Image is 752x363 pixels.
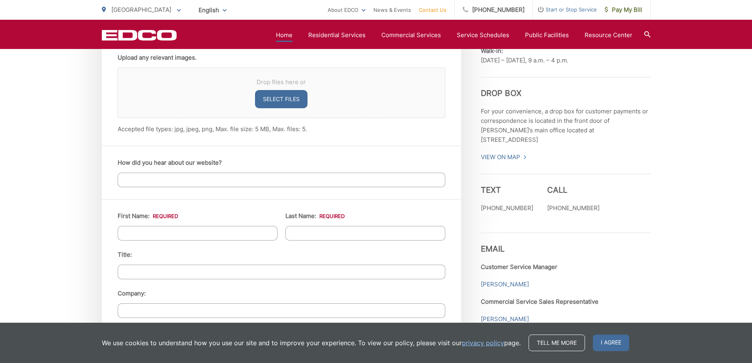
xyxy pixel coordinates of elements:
[481,47,503,55] b: Walk-in:
[529,335,585,351] a: Tell me more
[118,290,146,297] label: Company:
[255,90,308,108] button: select files, upload any relevant images.
[481,46,651,65] p: [DATE] – [DATE], 9 a.m. – 4 p.m.
[481,152,527,162] a: View On Map
[481,314,529,324] a: [PERSON_NAME]
[118,125,307,133] span: Accepted file types: jpg, jpeg, png, Max. file size: 5 MB, Max. files: 5.
[481,233,651,254] h3: Email
[605,5,642,15] span: Pay My Bill
[481,280,529,289] a: [PERSON_NAME]
[111,6,171,13] span: [GEOGRAPHIC_DATA]
[547,185,600,195] h3: Call
[525,30,569,40] a: Public Facilities
[373,5,411,15] a: News & Events
[481,298,598,305] strong: Commercial Service Sales Representative
[276,30,293,40] a: Home
[328,5,366,15] a: About EDCO
[285,213,345,220] label: Last Name:
[118,251,132,258] label: Title:
[419,5,446,15] a: Contact Us
[118,159,222,166] label: How did you hear about our website?
[481,107,651,145] p: For your convenience, a drop box for customer payments or correspondence is located in the front ...
[118,213,178,220] label: First Name:
[118,54,197,61] label: Upload any relevant images.
[585,30,632,40] a: Resource Center
[457,30,509,40] a: Service Schedules
[481,263,557,271] strong: Customer Service Manager
[481,77,651,98] h3: Drop Box
[102,30,177,41] a: EDCD logo. Return to the homepage.
[593,335,629,351] span: I agree
[308,30,366,40] a: Residential Services
[128,77,435,87] span: Drop files here or
[462,338,504,348] a: privacy policy
[381,30,441,40] a: Commercial Services
[193,3,233,17] span: English
[481,185,533,195] h3: Text
[547,203,600,213] p: [PHONE_NUMBER]
[102,338,521,348] p: We use cookies to understand how you use our site and to improve your experience. To view our pol...
[481,203,533,213] p: [PHONE_NUMBER]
